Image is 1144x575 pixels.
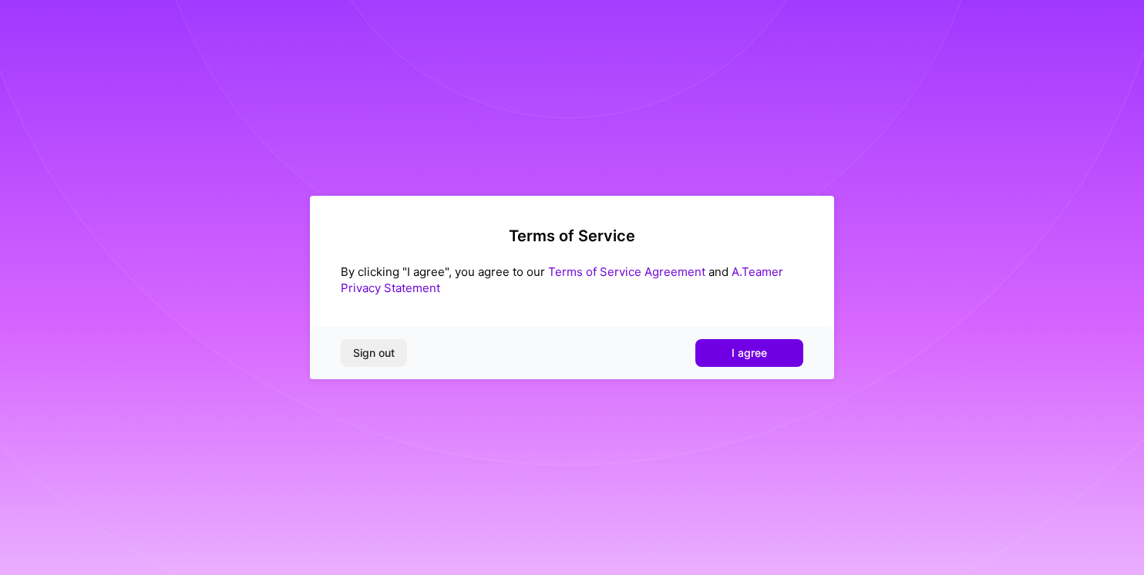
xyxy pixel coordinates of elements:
[341,339,407,367] button: Sign out
[548,264,705,279] a: Terms of Service Agreement
[695,339,803,367] button: I agree
[732,345,767,361] span: I agree
[341,264,803,296] div: By clicking "I agree", you agree to our and
[341,227,803,245] h2: Terms of Service
[353,345,395,361] span: Sign out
